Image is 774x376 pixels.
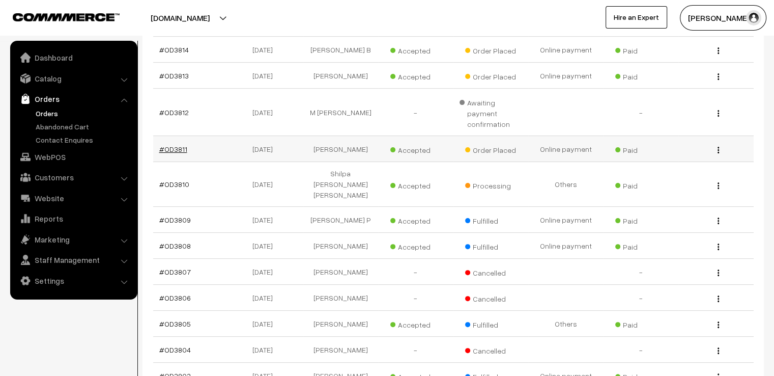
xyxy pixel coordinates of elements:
[303,259,379,285] td: [PERSON_NAME]
[228,337,303,363] td: [DATE]
[718,244,719,250] img: Menu
[159,71,189,80] a: #OD3813
[303,207,379,233] td: [PERSON_NAME] P
[390,69,441,82] span: Accepted
[378,337,453,363] td: -
[680,5,766,31] button: [PERSON_NAME]
[465,291,516,304] span: Cancelled
[615,213,666,226] span: Paid
[159,293,191,302] a: #OD3806
[465,343,516,356] span: Cancelled
[13,168,134,186] a: Customers
[718,147,719,153] img: Menu
[13,209,134,228] a: Reports
[159,345,191,354] a: #OD3804
[13,272,134,290] a: Settings
[528,136,604,162] td: Online payment
[718,218,719,224] img: Menu
[528,311,604,337] td: Others
[528,207,604,233] td: Online payment
[718,73,719,80] img: Menu
[13,251,134,269] a: Staff Management
[465,69,516,82] span: Order Placed
[115,5,245,31] button: [DOMAIN_NAME]
[228,136,303,162] td: [DATE]
[390,239,441,252] span: Accepted
[604,285,679,311] td: -
[460,95,523,129] span: Awaiting payment confirmation
[228,63,303,89] td: [DATE]
[615,239,666,252] span: Paid
[33,135,134,145] a: Contact Enquires
[228,311,303,337] td: [DATE]
[378,259,453,285] td: -
[303,311,379,337] td: [PERSON_NAME]
[159,216,191,224] a: #OD3809
[159,319,191,328] a: #OD3805
[528,162,604,207] td: Others
[303,89,379,136] td: M [PERSON_NAME]
[159,180,189,189] a: #OD3810
[303,63,379,89] td: [PERSON_NAME]
[228,233,303,259] td: [DATE]
[33,108,134,119] a: Orders
[528,63,604,89] td: Online payment
[228,37,303,63] td: [DATE]
[718,182,719,189] img: Menu
[33,121,134,132] a: Abandoned Cart
[13,189,134,207] a: Website
[465,239,516,252] span: Fulfilled
[718,321,719,328] img: Menu
[228,259,303,285] td: [DATE]
[615,317,666,330] span: Paid
[303,337,379,363] td: [PERSON_NAME]
[465,317,516,330] span: Fulfilled
[604,337,679,363] td: -
[604,259,679,285] td: -
[465,178,516,191] span: Processing
[465,265,516,278] span: Cancelled
[378,89,453,136] td: -
[718,110,719,117] img: Menu
[718,270,719,276] img: Menu
[390,178,441,191] span: Accepted
[718,47,719,54] img: Menu
[465,142,516,155] span: Order Placed
[13,48,134,67] a: Dashboard
[615,43,666,56] span: Paid
[13,230,134,249] a: Marketing
[604,89,679,136] td: -
[390,317,441,330] span: Accepted
[390,43,441,56] span: Accepted
[228,162,303,207] td: [DATE]
[228,89,303,136] td: [DATE]
[13,13,120,21] img: COMMMERCE
[465,43,516,56] span: Order Placed
[13,148,134,166] a: WebPOS
[606,6,667,29] a: Hire an Expert
[159,45,189,54] a: #OD3814
[718,347,719,354] img: Menu
[13,69,134,88] a: Catalog
[159,267,191,276] a: #OD3807
[303,136,379,162] td: [PERSON_NAME]
[746,10,761,25] img: user
[303,162,379,207] td: Shilpa [PERSON_NAME] [PERSON_NAME]
[13,90,134,108] a: Orders
[159,145,187,153] a: #OD3811
[159,108,189,117] a: #OD3812
[528,233,604,259] td: Online payment
[303,285,379,311] td: [PERSON_NAME]
[303,233,379,259] td: [PERSON_NAME]
[378,285,453,311] td: -
[303,37,379,63] td: [PERSON_NAME] B
[465,213,516,226] span: Fulfilled
[228,207,303,233] td: [DATE]
[13,10,102,22] a: COMMMERCE
[615,69,666,82] span: Paid
[390,213,441,226] span: Accepted
[615,178,666,191] span: Paid
[228,285,303,311] td: [DATE]
[615,142,666,155] span: Paid
[528,37,604,63] td: Online payment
